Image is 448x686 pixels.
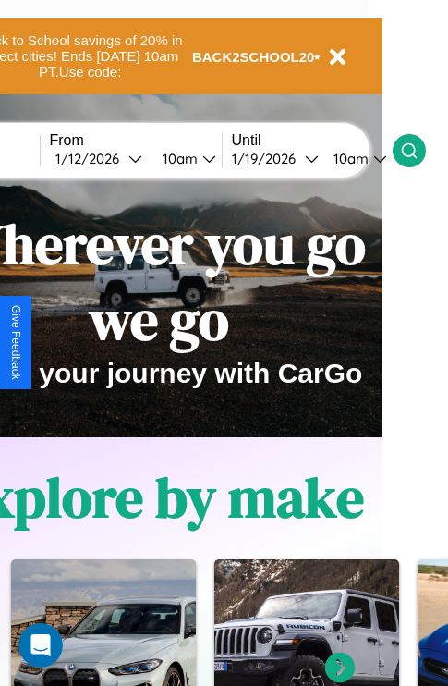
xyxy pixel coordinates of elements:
button: 10am [148,149,222,168]
div: 1 / 12 / 2026 [55,150,128,167]
label: Until [232,132,393,149]
button: 10am [319,149,393,168]
div: 1 / 19 / 2026 [232,150,305,167]
iframe: Intercom live chat [18,623,63,668]
b: BACK2SCHOOL20 [192,49,315,65]
div: Give Feedback [9,305,22,380]
div: 10am [324,150,373,167]
button: 1/12/2026 [50,149,148,168]
div: 10am [153,150,202,167]
label: From [50,132,222,149]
